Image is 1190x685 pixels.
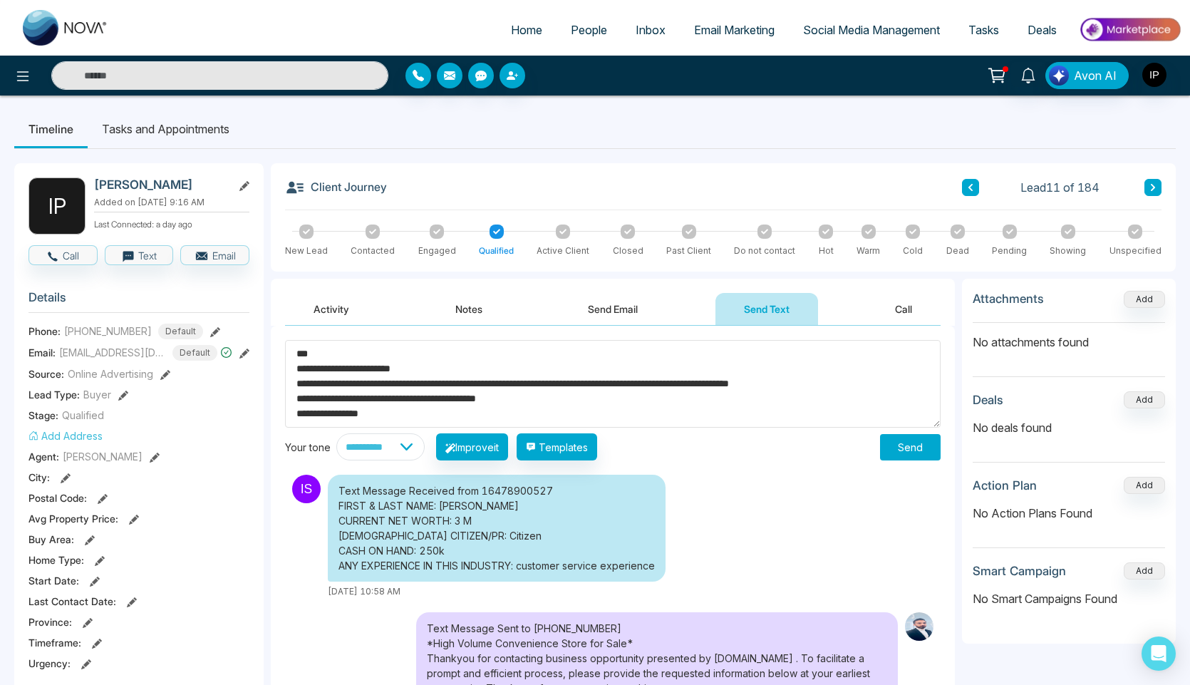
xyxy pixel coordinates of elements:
[1045,62,1129,89] button: Avon AI
[666,244,711,257] div: Past Client
[29,614,72,629] span: Province :
[180,245,249,265] button: Email
[621,16,680,43] a: Inbox
[992,244,1027,257] div: Pending
[973,564,1066,578] h3: Smart Campaign
[23,10,108,46] img: Nova CRM Logo
[973,478,1037,493] h3: Action Plan
[94,215,249,231] p: Last Connected: a day ago
[1078,14,1181,46] img: Market-place.gif
[880,434,941,460] button: Send
[1124,562,1165,580] button: Add
[29,245,98,265] button: Call
[1013,16,1071,43] a: Deals
[905,612,933,641] img: Sender
[1028,23,1057,37] span: Deals
[29,573,79,588] span: Start Date :
[1124,391,1165,408] button: Add
[328,585,666,598] div: [DATE] 10:58 AM
[903,244,923,257] div: Cold
[715,293,818,325] button: Send Text
[427,293,511,325] button: Notes
[29,324,61,339] span: Phone:
[29,290,249,312] h3: Details
[680,16,789,43] a: Email Marketing
[285,244,328,257] div: New Lead
[94,196,249,209] p: Added on [DATE] 9:16 AM
[29,656,71,671] span: Urgency :
[954,16,1013,43] a: Tasks
[479,244,514,257] div: Qualified
[59,345,166,360] span: [EMAIL_ADDRESS][DOMAIN_NAME]
[1020,179,1100,196] span: Lead 11 of 184
[29,387,80,402] span: Lead Type:
[29,511,118,526] span: Avg Property Price :
[613,244,643,257] div: Closed
[1074,67,1117,84] span: Avon AI
[973,323,1165,351] p: No attachments found
[68,366,153,381] span: Online Advertising
[973,393,1003,407] h3: Deals
[418,244,456,257] div: Engaged
[29,366,64,381] span: Source:
[62,408,104,423] span: Qualified
[571,23,607,37] span: People
[511,23,542,37] span: Home
[497,16,557,43] a: Home
[29,635,81,650] span: Timeframe :
[83,387,111,402] span: Buyer
[537,244,589,257] div: Active Client
[64,324,152,339] span: [PHONE_NUMBER]
[694,23,775,37] span: Email Marketing
[29,449,59,464] span: Agent:
[1124,292,1165,304] span: Add
[557,16,621,43] a: People
[29,490,87,505] span: Postal Code :
[172,345,217,361] span: Default
[29,408,58,423] span: Stage:
[1050,244,1086,257] div: Showing
[803,23,940,37] span: Social Media Management
[29,428,103,443] button: Add Address
[973,419,1165,436] p: No deals found
[29,552,84,567] span: Home Type :
[94,177,227,192] h2: [PERSON_NAME]
[88,110,244,148] li: Tasks and Appointments
[29,594,116,609] span: Last Contact Date :
[1124,477,1165,494] button: Add
[285,177,387,197] h3: Client Journey
[973,292,1044,306] h3: Attachments
[789,16,954,43] a: Social Media Management
[105,245,174,265] button: Text
[29,470,50,485] span: City :
[328,475,666,582] div: Text Message Received from 16478900527 FIRST & LAST NAME: [PERSON_NAME] CURRENT NET WORTH: 3 M [D...
[436,433,508,460] button: Improveit
[1142,63,1166,87] img: User Avatar
[636,23,666,37] span: Inbox
[285,293,378,325] button: Activity
[734,244,795,257] div: Do not contact
[973,505,1165,522] p: No Action Plans Found
[29,532,74,547] span: Buy Area :
[285,440,336,455] div: Your tone
[1109,244,1161,257] div: Unspecified
[946,244,969,257] div: Dead
[158,324,203,339] span: Default
[63,449,143,464] span: [PERSON_NAME]
[866,293,941,325] button: Call
[1142,637,1176,671] div: Open Intercom Messenger
[973,590,1165,607] p: No Smart Campaigns Found
[857,244,880,257] div: Warm
[517,433,597,460] button: Templates
[1049,66,1069,86] img: Lead Flow
[29,345,56,360] span: Email:
[1124,291,1165,308] button: Add
[29,177,86,235] div: I P
[351,244,395,257] div: Contacted
[292,475,321,503] img: Sender
[14,110,88,148] li: Timeline
[968,23,999,37] span: Tasks
[819,244,834,257] div: Hot
[559,293,666,325] button: Send Email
